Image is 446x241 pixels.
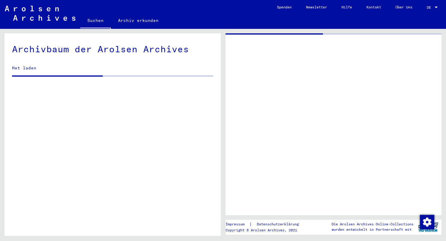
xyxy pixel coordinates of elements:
[420,215,434,229] img: Zustimmung ändern
[226,227,306,233] p: Copyright © Arolsen Archives, 2021
[5,6,75,21] img: Arolsen_neg.svg
[226,221,306,227] div: |
[12,65,213,71] p: Het laden
[332,227,414,232] p: wurden entwickelt in Partnerschaft mit
[111,13,166,28] a: Archiv erkunden
[420,215,434,229] div: Zustimmung ändern
[252,221,306,227] a: Datenschutzerklärung
[226,221,249,227] a: Impressum
[417,219,439,234] img: yv_logo.png
[12,42,213,56] div: Archivbaum der Arolsen Archives
[332,221,414,227] p: Die Arolsen Archives Online-Collections
[80,13,111,29] a: Suchen
[427,5,433,10] span: DE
